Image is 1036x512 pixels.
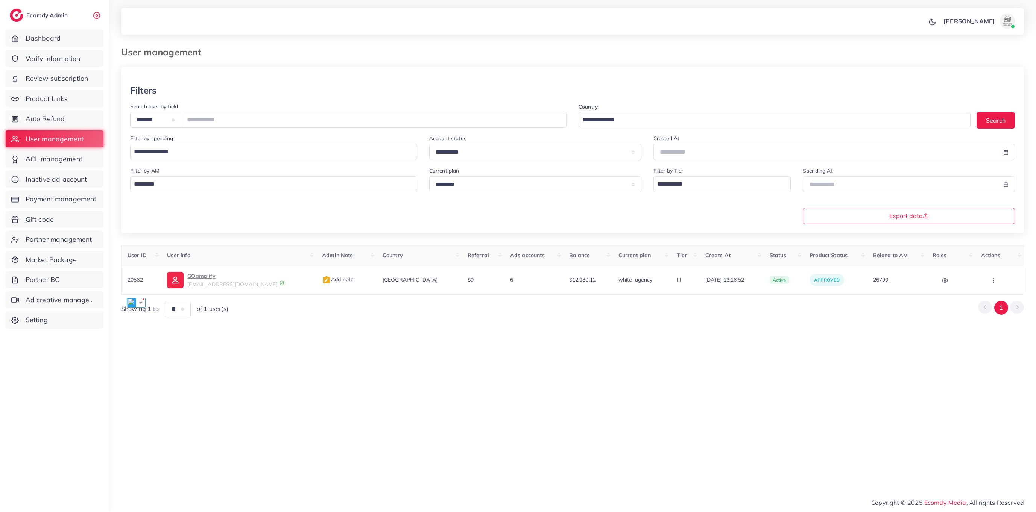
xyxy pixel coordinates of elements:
[6,90,103,108] a: Product Links
[121,304,159,313] span: Showing 1 to
[677,252,687,259] span: Tier
[677,276,681,283] span: III
[322,276,354,283] span: Add note
[994,301,1008,315] button: Go to page 1
[130,176,417,192] div: Search for option
[6,211,103,228] a: Gift code
[383,276,438,283] span: [GEOGRAPHIC_DATA]
[128,252,147,259] span: User ID
[705,276,758,283] span: [DATE] 13:16:52
[26,54,81,64] span: Verify information
[130,144,417,160] div: Search for option
[6,130,103,148] a: User management
[128,276,143,283] span: 20562
[655,178,781,191] input: Search for option
[871,498,1024,507] span: Copyright © 2025
[6,191,103,208] a: Payment management
[26,94,68,104] span: Product Links
[167,272,184,288] img: ic-user-info.36bf1079.svg
[510,252,545,259] span: Ads accounts
[130,167,160,174] label: Filter by AM
[6,50,103,67] a: Verify information
[770,276,789,284] span: active
[130,135,173,142] label: Filter by spending
[6,171,103,188] a: Inactive ad account
[10,9,70,22] a: logoEcomdy Admin
[618,252,651,259] span: Current plan
[121,47,207,58] h3: User management
[322,252,353,259] span: Admin Note
[26,275,60,285] span: Partner BC
[510,276,513,283] span: 6
[26,174,87,184] span: Inactive ad account
[653,176,791,192] div: Search for option
[873,276,889,283] span: 26790
[977,112,1015,128] button: Search
[383,252,403,259] span: Country
[6,311,103,329] a: Setting
[569,252,590,259] span: Balance
[6,291,103,309] a: Ad creative management
[279,280,284,286] img: 9CAL8B2pu8EFxCJHYAAAAldEVYdGRhdGU6Y3JlYXRlADIwMjItMTItMDlUMDQ6NTg6MzkrMDA6MDBXSlgLAAAAJXRFWHRkYXR...
[26,33,61,43] span: Dashboard
[322,276,331,285] img: admin_note.cdd0b510.svg
[580,114,961,126] input: Search for option
[10,9,23,22] img: logo
[131,178,407,191] input: Search for option
[6,251,103,268] a: Market Package
[26,235,92,244] span: Partner management
[653,135,680,142] label: Created At
[579,112,971,127] div: Search for option
[770,252,786,259] span: Status
[1000,14,1015,29] img: avatar
[579,103,598,111] label: Country
[429,135,466,142] label: Account status
[167,271,310,288] a: GOamplify[EMAIL_ADDRESS][DOMAIN_NAME]
[26,215,54,224] span: Gift code
[26,74,88,83] span: Review subscription
[618,276,653,283] span: white_agency
[6,150,103,168] a: ACL management
[6,271,103,288] a: Partner BC
[187,281,277,288] span: [EMAIL_ADDRESS][DOMAIN_NAME]
[6,110,103,127] a: Auto Refund
[26,114,65,124] span: Auto Refund
[653,167,683,174] label: Filter by Tier
[26,134,84,144] span: User management
[468,252,489,259] span: Referral
[130,85,156,96] h3: Filters
[26,12,70,19] h2: Ecomdy Admin
[978,301,1024,315] ul: Pagination
[943,17,995,26] p: [PERSON_NAME]
[933,252,947,259] span: Roles
[966,498,1024,507] span: , All rights Reserved
[26,255,77,265] span: Market Package
[6,30,103,47] a: Dashboard
[429,167,459,174] label: Current plan
[705,252,731,259] span: Create At
[26,315,48,325] span: Setting
[131,145,407,158] input: Search for option
[814,277,840,283] span: approved
[981,252,1000,259] span: Actions
[873,252,908,259] span: Belong to AM
[468,276,474,283] span: $0
[6,70,103,87] a: Review subscription
[803,167,833,174] label: Spending At
[26,194,97,204] span: Payment management
[197,304,228,313] span: of 1 user(s)
[924,499,966,506] a: Ecomdy Media
[803,208,1015,224] button: Export data
[187,271,277,280] p: GOamplify
[569,276,596,283] span: $12,980.12
[939,14,1018,29] a: [PERSON_NAME]avatar
[26,154,82,164] span: ACL management
[26,295,98,305] span: Ad creative management
[130,103,178,110] label: Search user by field
[6,231,103,248] a: Partner management
[889,213,929,219] span: Export data
[810,252,848,259] span: Product Status
[167,252,190,259] span: User info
